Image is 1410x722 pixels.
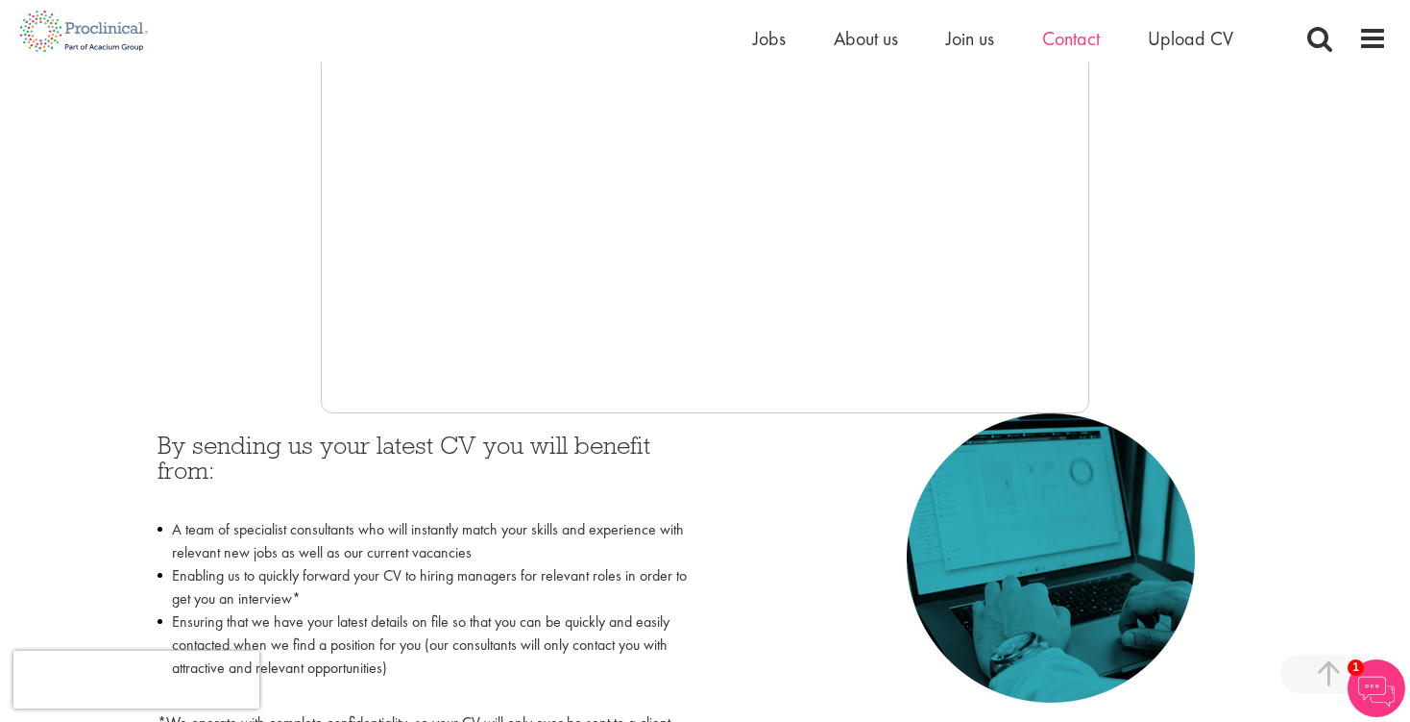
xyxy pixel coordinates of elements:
iframe: reCAPTCHA [13,651,259,709]
a: Contact [1042,26,1100,51]
a: Jobs [753,26,786,51]
img: Chatbot [1348,660,1405,717]
a: About us [834,26,898,51]
a: Upload CV [1148,26,1233,51]
h3: By sending us your latest CV you will benefit from: [158,433,691,509]
li: A team of specialist consultants who will instantly match your skills and experience with relevan... [158,518,691,564]
li: Ensuring that we have your latest details on file so that you can be quickly and easily contacted... [158,610,691,703]
span: 1 [1348,660,1364,676]
a: Join us [946,26,994,51]
li: Enabling us to quickly forward your CV to hiring managers for relevant roles in order to get you ... [158,564,691,610]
